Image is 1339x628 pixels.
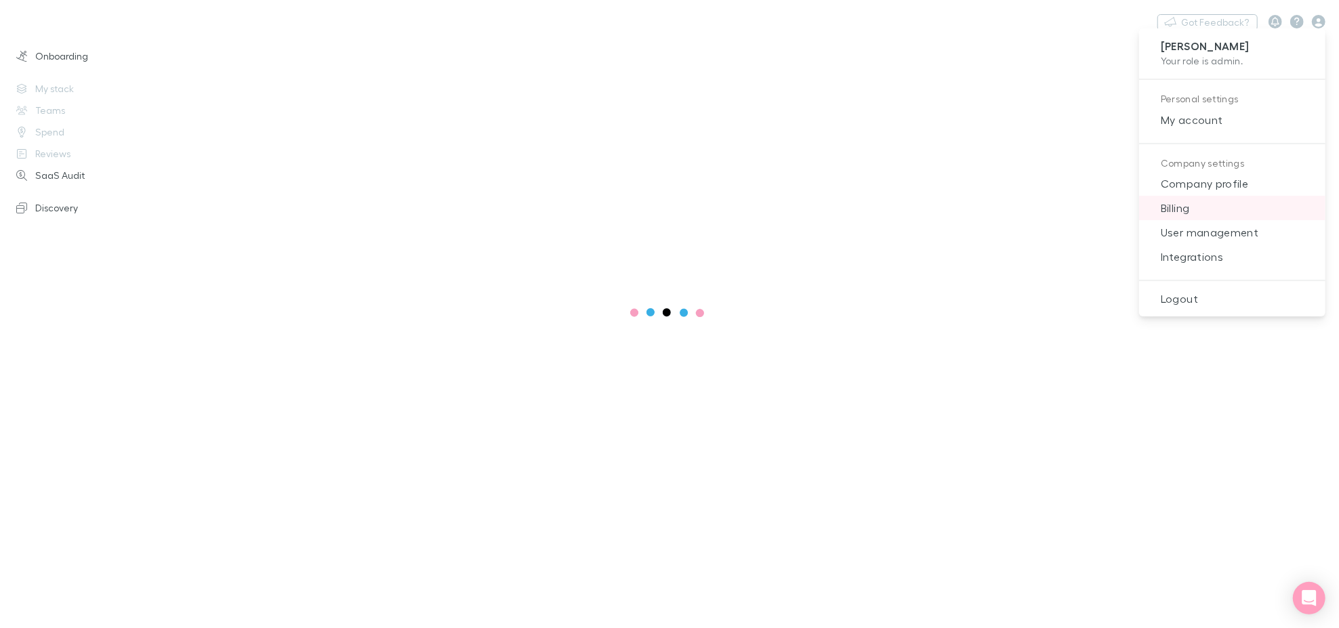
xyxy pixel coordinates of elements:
[1293,582,1325,614] div: Open Intercom Messenger
[1150,200,1315,216] span: Billing
[1150,224,1315,240] span: User management
[1150,291,1315,307] span: Logout
[1150,112,1315,128] span: My account
[1150,175,1315,192] span: Company profile
[1161,54,1304,68] p: Your role is admin .
[1161,155,1304,172] p: Company settings
[1161,91,1304,108] p: Personal settings
[1161,39,1304,54] p: [PERSON_NAME]
[1150,249,1315,265] span: Integrations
